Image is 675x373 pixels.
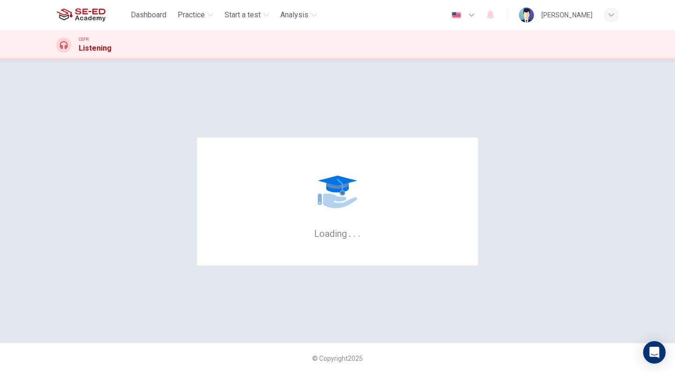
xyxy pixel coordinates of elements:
[314,227,361,239] h6: Loading
[225,9,261,21] span: Start a test
[127,7,170,23] button: Dashboard
[358,225,361,240] h6: .
[178,9,205,21] span: Practice
[312,355,363,362] span: © Copyright 2025
[519,8,534,23] img: Profile picture
[131,9,166,21] span: Dashboard
[79,43,112,54] h1: Listening
[277,7,321,23] button: Analysis
[174,7,217,23] button: Practice
[541,9,592,21] div: [PERSON_NAME]
[56,6,105,24] img: SE-ED Academy logo
[79,36,89,43] span: CEFR
[348,225,352,240] h6: .
[643,341,666,364] div: Open Intercom Messenger
[56,6,127,24] a: SE-ED Academy logo
[353,225,356,240] h6: .
[221,7,273,23] button: Start a test
[280,9,308,21] span: Analysis
[450,12,462,19] img: en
